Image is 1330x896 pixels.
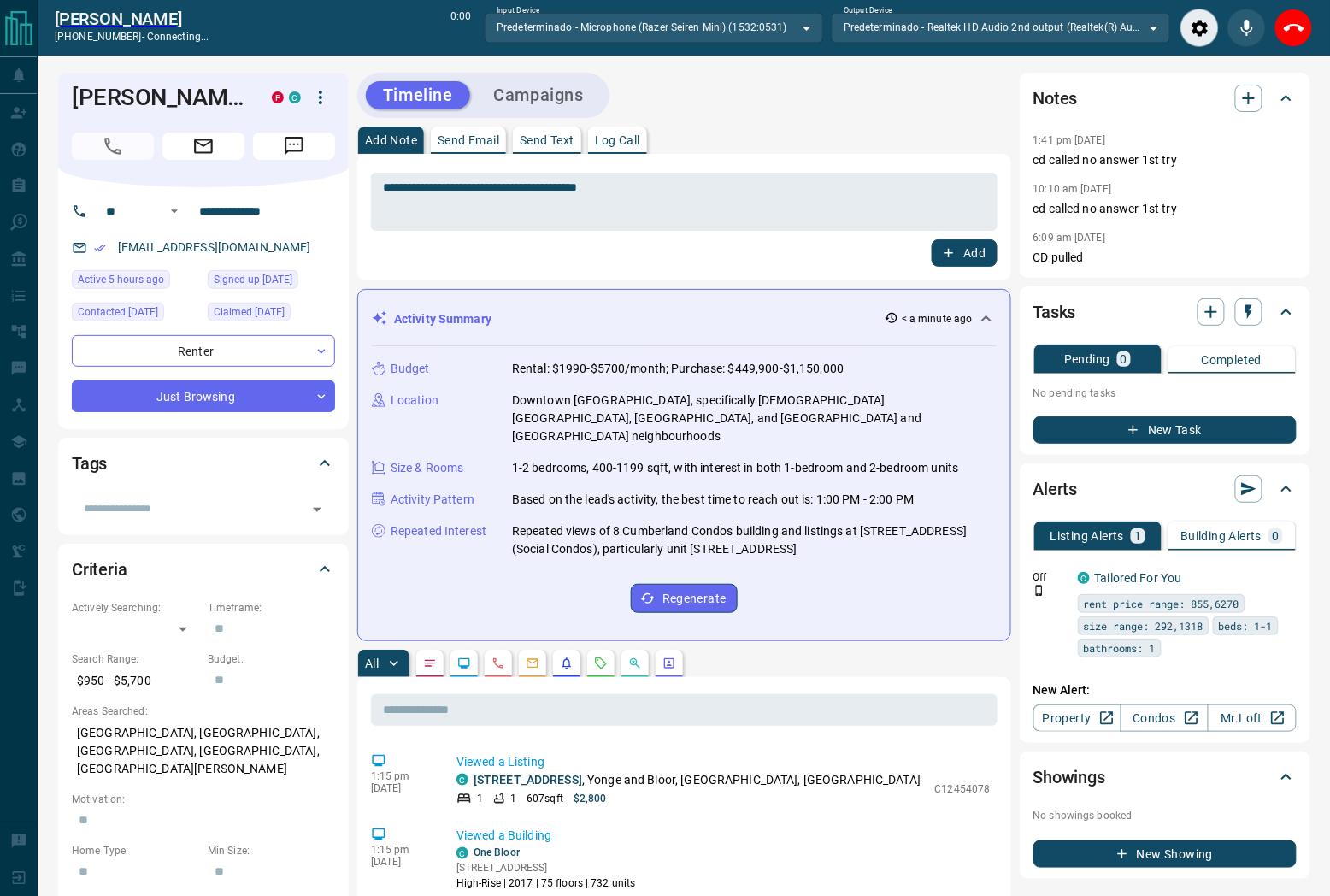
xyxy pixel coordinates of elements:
p: 1 [477,791,483,806]
p: All [365,657,379,669]
p: Min Size: [208,843,335,858]
h2: Tags [72,450,107,477]
div: Alerts [1033,469,1297,510]
svg: Email Verified [94,242,106,254]
p: Viewed a Building [456,827,991,845]
p: Send Text [520,134,574,146]
div: Notes [1033,78,1297,119]
p: 0 [1272,530,1279,542]
label: Input Device [497,5,540,16]
p: 1:41 pm [DATE] [1033,134,1106,146]
span: Message [253,133,335,160]
p: 1 [1134,530,1141,542]
div: condos.ca [1078,572,1090,584]
p: 1-2 bedrooms, 400-1199 sqft, with interest in both 1-bedroom and 2-bedroom units [512,459,959,477]
svg: Push Notification Only [1033,585,1045,597]
span: Contacted [DATE] [78,304,158,321]
div: Activity Summary< a minute ago [372,304,997,335]
div: Tue Oct 14 2025 [72,270,199,294]
svg: Agent Actions [662,657,676,670]
p: Based on the lead's activity, the best time to reach out is: 1:00 PM - 2:00 PM [512,491,914,509]
a: [STREET_ADDRESS] [474,773,582,787]
p: Building Alerts [1180,530,1262,542]
p: Repeated Interest [391,522,486,540]
p: 607 sqft [527,791,563,806]
button: Add [932,239,997,267]
p: C12454078 [935,781,991,797]
p: cd called no answer 1st try [1033,151,1297,169]
button: Open [305,498,329,522]
p: 1:15 pm [371,770,431,782]
p: 1:15 pm [371,844,431,856]
button: Open [164,201,185,221]
a: [EMAIL_ADDRESS][DOMAIN_NAME] [118,240,311,254]
span: Active 5 hours ago [78,271,164,288]
p: Size & Rooms [391,459,464,477]
div: Sat May 24 2025 [208,303,335,327]
p: cd called no answer 1st try [1033,200,1297,218]
p: 6:09 am [DATE] [1033,232,1106,244]
h2: Criteria [72,556,127,583]
div: Tasks [1033,292,1297,333]
a: One Bloor [474,846,520,858]
p: Log Call [595,134,640,146]
p: [DATE] [371,856,431,868]
p: 0 [1121,353,1127,365]
p: Areas Searched: [72,704,335,719]
button: Campaigns [477,81,601,109]
h1: [PERSON_NAME] [72,84,246,111]
p: Search Range: [72,651,199,667]
h2: Notes [1033,85,1078,112]
p: Home Type: [72,843,199,858]
p: High-Rise | 2017 | 75 floors | 732 units [456,875,636,891]
p: 10:10 am [DATE] [1033,183,1112,195]
span: beds: 1-1 [1219,617,1273,634]
svg: Requests [594,657,608,670]
div: condos.ca [456,847,468,859]
p: , Yonge and Bloor, [GEOGRAPHIC_DATA], [GEOGRAPHIC_DATA] [474,771,921,789]
p: Motivation: [72,792,335,807]
p: [PHONE_NUMBER] - [55,29,209,44]
span: Email [162,133,244,160]
a: Property [1033,704,1121,732]
span: size range: 292,1318 [1084,617,1203,634]
p: $2,800 [574,791,607,806]
button: New Task [1033,416,1297,444]
button: Timeline [366,81,470,109]
div: Audio Settings [1180,9,1219,47]
p: < a minute ago [902,311,973,327]
button: Regenerate [631,584,738,613]
div: End Call [1274,9,1313,47]
span: Claimed [DATE] [214,304,285,321]
label: Output Device [844,5,892,16]
div: Thu Jun 26 2025 [72,303,199,327]
p: 0:00 [450,9,471,47]
div: Fri May 23 2025 [208,270,335,294]
p: Activity Pattern [391,491,474,509]
svg: Opportunities [628,657,642,670]
p: Timeframe: [208,600,335,616]
h2: Alerts [1033,475,1078,503]
p: [STREET_ADDRESS] [456,860,636,875]
div: Showings [1033,757,1297,798]
div: Predeterminado - Microphone (Razer Seiren Mini) (1532:0531) [485,13,823,42]
h2: Showings [1033,763,1106,791]
p: New Alert: [1033,681,1297,699]
div: Just Browsing [72,380,335,412]
p: Viewed a Listing [456,753,991,771]
div: condos.ca [456,774,468,786]
a: Tailored For You [1095,571,1182,585]
p: Downtown [GEOGRAPHIC_DATA], specifically [DEMOGRAPHIC_DATA][GEOGRAPHIC_DATA], [GEOGRAPHIC_DATA], ... [512,392,997,445]
span: connecting... [147,31,209,43]
p: [GEOGRAPHIC_DATA], [GEOGRAPHIC_DATA], [GEOGRAPHIC_DATA], [GEOGRAPHIC_DATA], [GEOGRAPHIC_DATA][PER... [72,719,335,783]
p: CD pulled [1033,249,1297,267]
button: New Showing [1033,840,1297,868]
p: Budget [391,360,430,378]
p: Location [391,392,438,410]
div: Renter [72,335,335,367]
a: [PERSON_NAME] [55,9,209,29]
p: $950 - $5,700 [72,667,199,695]
p: Listing Alerts [1050,530,1125,542]
svg: Listing Alerts [560,657,574,670]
